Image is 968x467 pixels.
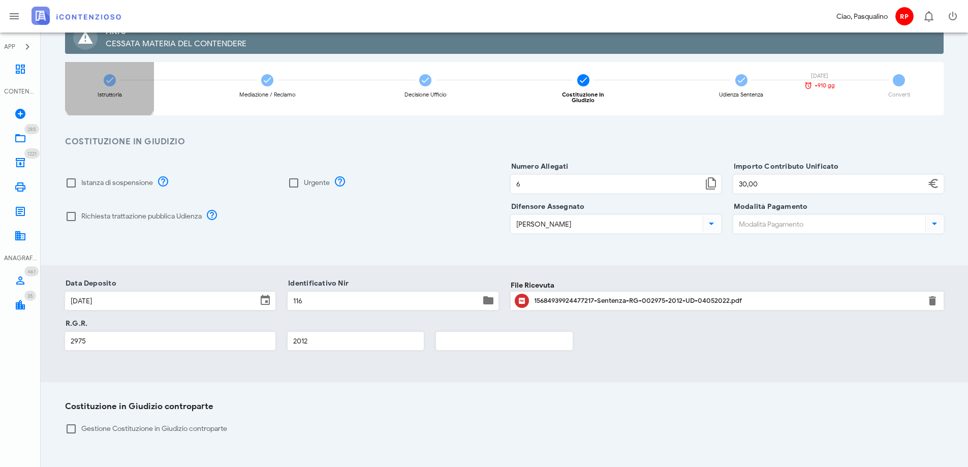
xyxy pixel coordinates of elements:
[27,268,36,275] span: 461
[515,294,529,308] button: Clicca per aprire un'anteprima del file o scaricarlo
[895,7,914,25] span: RP
[511,175,703,193] input: Numero Allegati
[892,4,916,28] button: RP
[81,211,202,222] label: Richiesta trattazione pubblica Udienza
[893,74,905,86] span: 6
[508,162,569,172] label: Numero Allegati
[63,319,87,329] label: R.G.R.
[815,83,835,88] span: +910 gg
[304,178,330,188] label: Urgente
[285,278,349,289] label: Identificativo Nir
[734,215,923,233] input: Modalità Pagamento
[239,92,296,98] div: Mediazione / Reclamo
[24,124,39,134] span: Distintivo
[731,162,839,172] label: Importo Contributo Unificato
[534,297,921,305] div: 15684939924477217-Sentenza-RG-002975-2012-UD-04052022.pdf
[4,254,37,263] div: ANAGRAFICA
[63,278,116,289] label: Data Deposito
[888,92,910,98] div: Converti
[27,126,36,133] span: 285
[24,148,40,159] span: Distintivo
[731,202,808,212] label: Modalità Pagamento
[32,7,121,25] img: logo-text-2x.png
[404,92,447,98] div: Decisione Ufficio
[719,92,763,98] div: Udienza Sentenza
[916,4,941,28] button: Distintivo
[734,175,925,193] input: Importo Contributo Unificato
[98,92,122,98] div: Istruttoria
[27,293,33,299] span: 35
[511,215,701,233] input: Difensore Assegnato
[24,291,36,301] span: Distintivo
[81,424,944,434] label: Gestione Costituzione in Giudizio controparte
[551,92,615,103] div: Costituzione in Giudizio
[511,280,554,291] label: File Ricevuta
[836,11,888,22] div: Ciao, Pasqualino
[24,266,39,276] span: Distintivo
[66,332,275,350] input: R.G.R.
[65,400,944,413] h3: Costituzione in Giudizio controparte
[27,150,37,157] span: 1221
[65,136,944,148] h3: Costituzione in Giudizio
[4,87,37,96] div: CONTENZIOSO
[508,202,585,212] label: Difensore Assegnato
[802,73,837,79] div: [DATE]
[288,292,480,309] input: Identificativo Nir
[926,295,939,307] button: Elimina
[534,293,921,309] div: Clicca per aprire un'anteprima del file o scaricarlo
[81,178,153,188] label: Istanza di sospensione
[106,38,935,50] div: CESSATA MATERIA DEL CONTENDERE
